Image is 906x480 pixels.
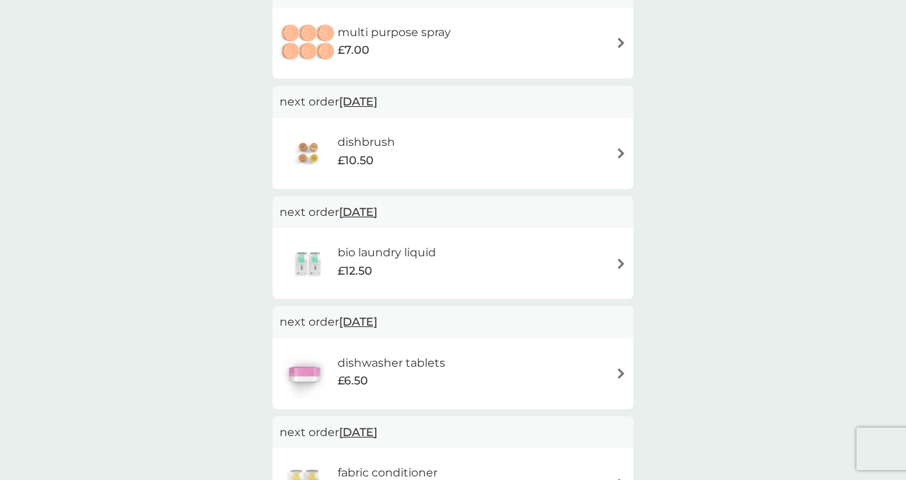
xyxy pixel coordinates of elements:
[339,418,377,446] span: [DATE]
[338,372,368,390] span: £6.50
[338,23,451,42] h6: multi purpose spray
[339,308,377,336] span: [DATE]
[616,38,626,48] img: arrow right
[339,198,377,226] span: [DATE]
[616,148,626,159] img: arrow right
[338,262,372,280] span: £12.50
[280,129,338,178] img: dishbrush
[280,203,626,222] p: next order
[280,423,626,442] p: next order
[280,349,329,399] img: dishwasher tablets
[338,41,369,59] span: £7.00
[338,152,374,170] span: £10.50
[280,239,338,288] img: bio laundry liquid
[339,88,377,115] span: [DATE]
[280,18,338,68] img: multi purpose spray
[338,354,445,372] h6: dishwasher tablets
[616,368,626,379] img: arrow right
[338,244,436,262] h6: bio laundry liquid
[280,313,626,331] p: next order
[280,93,626,111] p: next order
[616,258,626,269] img: arrow right
[338,133,395,152] h6: dishbrush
